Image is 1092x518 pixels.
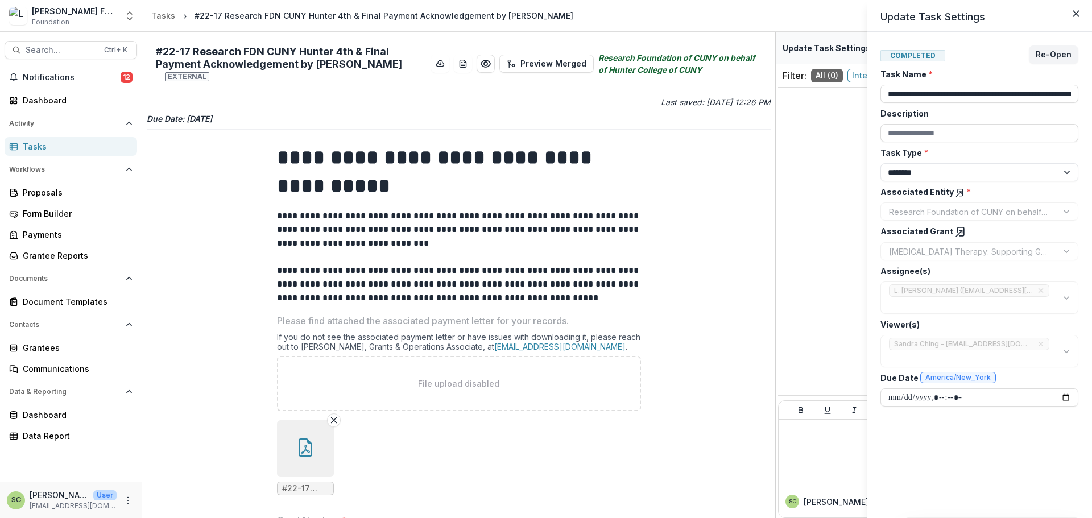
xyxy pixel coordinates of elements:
button: Re-Open [1029,45,1078,64]
span: Completed [880,50,945,61]
label: Due Date [880,372,1072,384]
label: Associated Entity [880,186,1072,198]
label: Viewer(s) [880,318,1072,330]
label: Associated Grant [880,225,1072,238]
label: Task Type [880,147,1072,159]
span: America/New_York [925,374,991,382]
label: Assignee(s) [880,265,1072,277]
button: Close [1067,5,1085,23]
label: Description [880,107,1072,119]
label: Task Name [880,68,1072,80]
